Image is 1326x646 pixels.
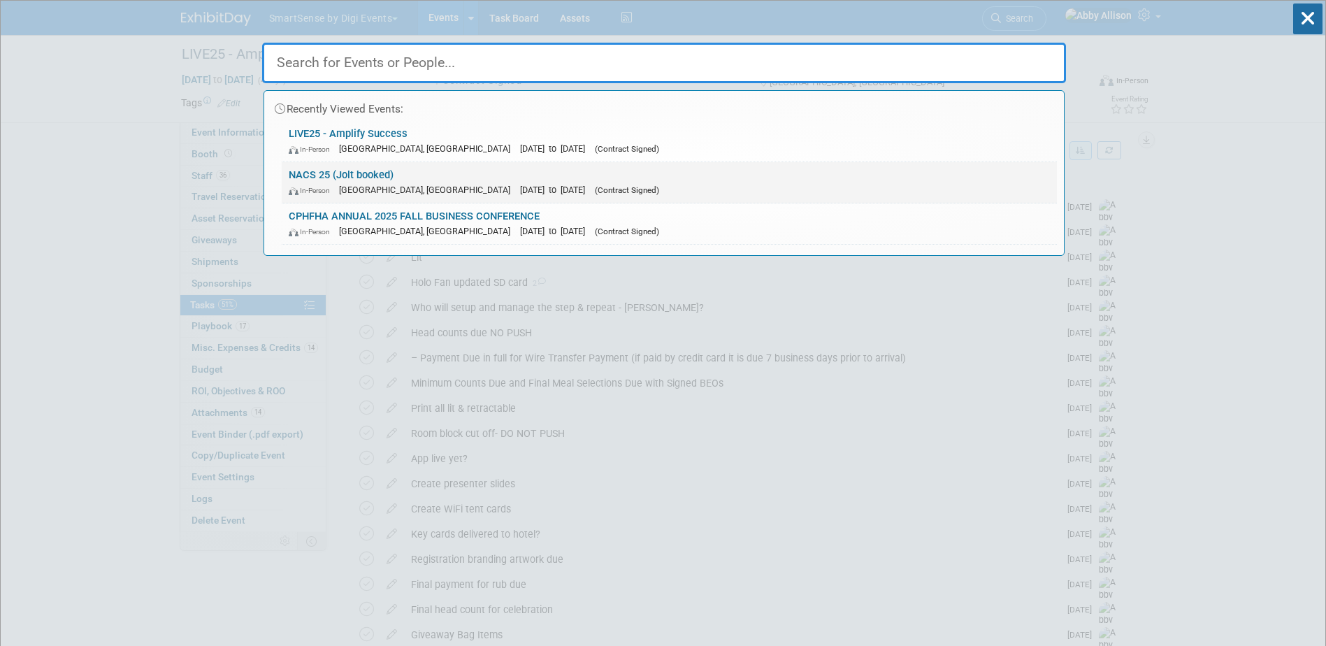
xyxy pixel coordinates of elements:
span: [DATE] to [DATE] [520,143,592,154]
div: Recently Viewed Events: [271,91,1057,121]
input: Search for Events or People... [262,43,1066,83]
a: NACS 25 (Jolt booked) In-Person [GEOGRAPHIC_DATA], [GEOGRAPHIC_DATA] [DATE] to [DATE] (Contract S... [282,162,1057,203]
a: LIVE25 - Amplify Success In-Person [GEOGRAPHIC_DATA], [GEOGRAPHIC_DATA] [DATE] to [DATE] (Contrac... [282,121,1057,161]
span: In-Person [289,145,336,154]
span: (Contract Signed) [595,144,659,154]
span: [DATE] to [DATE] [520,226,592,236]
span: [GEOGRAPHIC_DATA], [GEOGRAPHIC_DATA] [339,226,517,236]
span: [GEOGRAPHIC_DATA], [GEOGRAPHIC_DATA] [339,185,517,195]
span: In-Person [289,227,336,236]
span: In-Person [289,186,336,195]
span: (Contract Signed) [595,227,659,236]
span: [GEOGRAPHIC_DATA], [GEOGRAPHIC_DATA] [339,143,517,154]
span: [DATE] to [DATE] [520,185,592,195]
a: CPHFHA ANNUAL 2025 FALL BUSINESS CONFERENCE In-Person [GEOGRAPHIC_DATA], [GEOGRAPHIC_DATA] [DATE]... [282,203,1057,244]
span: (Contract Signed) [595,185,659,195]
